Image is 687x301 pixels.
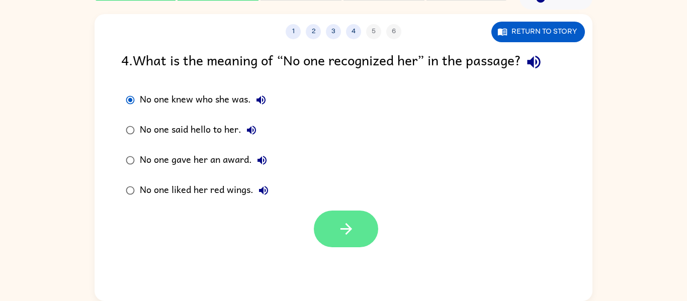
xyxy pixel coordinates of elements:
[251,90,271,110] button: No one knew who she was.
[252,150,272,170] button: No one gave her an award.
[121,49,566,75] div: 4 . What is the meaning of “No one recognized her” in the passage?
[140,180,274,200] div: No one liked her red wings.
[140,150,272,170] div: No one gave her an award.
[253,180,274,200] button: No one liked her red wings.
[286,24,301,39] button: 1
[140,90,271,110] div: No one knew who she was.
[346,24,361,39] button: 4
[241,120,262,140] button: No one said hello to her.
[491,22,585,42] button: Return to story
[326,24,341,39] button: 3
[140,120,262,140] div: No one said hello to her.
[306,24,321,39] button: 2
